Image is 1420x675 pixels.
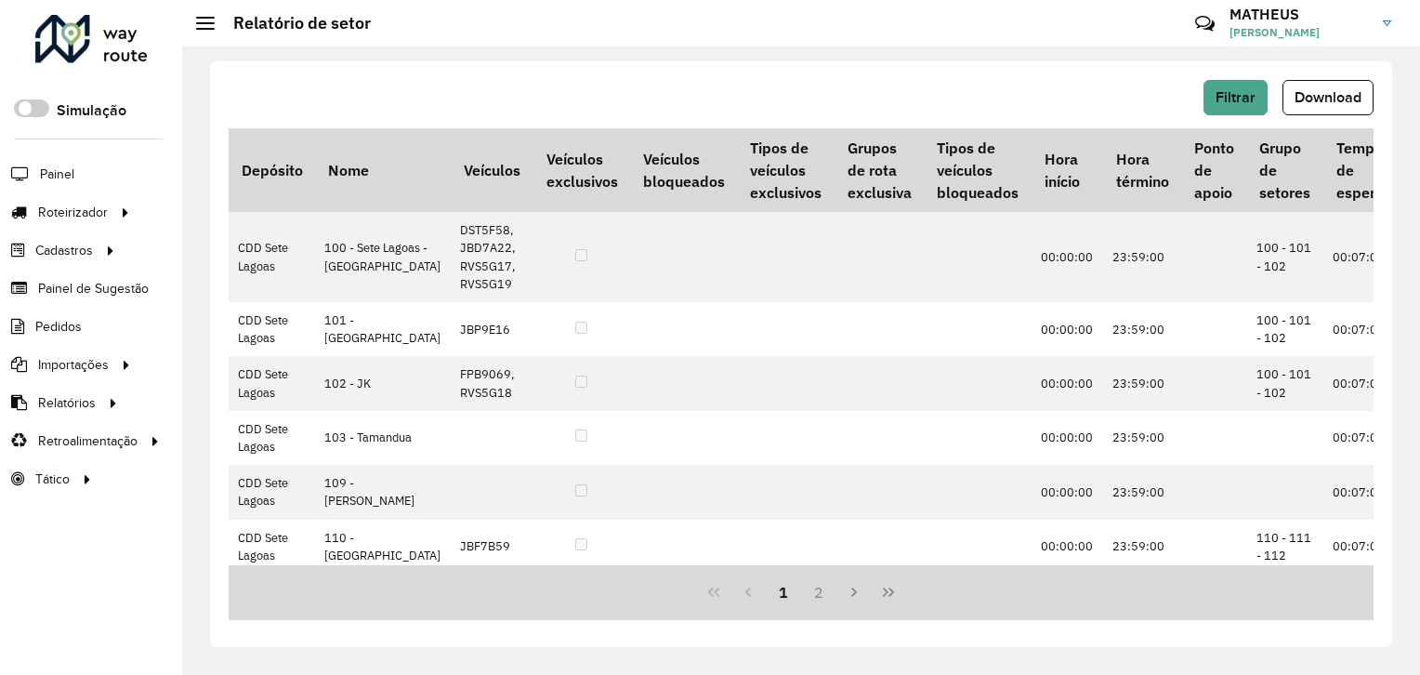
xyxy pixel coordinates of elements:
[315,465,451,519] td: 109 - [PERSON_NAME]
[315,411,451,465] td: 103 - Tamandua
[451,520,532,574] td: JBF7B59
[1185,4,1225,44] a: Contato Rápido
[38,431,138,451] span: Retroalimentação
[1323,465,1396,519] td: 00:07:00
[1295,89,1361,105] span: Download
[1323,356,1396,410] td: 00:07:00
[1323,212,1396,302] td: 00:07:00
[1103,520,1181,574] td: 23:59:00
[38,393,96,413] span: Relatórios
[451,128,532,212] th: Veículos
[1203,80,1268,115] button: Filtrar
[315,128,451,212] th: Nome
[35,317,82,337] span: Pedidos
[766,575,801,610] button: 1
[1247,520,1323,574] td: 110 - 111 - 112
[451,356,532,410] td: FPB9069, RVS5G18
[1323,411,1396,465] td: 00:07:00
[1103,356,1181,410] td: 23:59:00
[315,302,451,356] td: 101 - [GEOGRAPHIC_DATA]
[229,465,315,519] td: CDD Sete Lagoas
[1103,411,1181,465] td: 23:59:00
[1103,302,1181,356] td: 23:59:00
[1282,80,1374,115] button: Download
[1032,520,1103,574] td: 00:00:00
[215,13,371,33] h2: Relatório de setor
[630,128,737,212] th: Veículos bloqueados
[35,241,93,260] span: Cadastros
[1216,89,1256,105] span: Filtrar
[1181,128,1246,212] th: Ponto de apoio
[1229,24,1369,41] span: [PERSON_NAME]
[229,411,315,465] td: CDD Sete Lagoas
[38,279,149,298] span: Painel de Sugestão
[1247,356,1323,410] td: 100 - 101 - 102
[229,302,315,356] td: CDD Sete Lagoas
[315,356,451,410] td: 102 - JK
[229,128,315,212] th: Depósito
[38,203,108,222] span: Roteirizador
[1032,302,1103,356] td: 00:00:00
[1323,128,1396,212] th: Tempo de espera
[451,302,532,356] td: JBP9E16
[315,212,451,302] td: 100 - Sete Lagoas - [GEOGRAPHIC_DATA]
[738,128,835,212] th: Tipos de veículos exclusivos
[315,520,451,574] td: 110 - [GEOGRAPHIC_DATA]
[1247,212,1323,302] td: 100 - 101 - 102
[924,128,1031,212] th: Tipos de veículos bloqueados
[1032,212,1103,302] td: 00:00:00
[1229,6,1369,23] h3: MATHEUS
[1032,356,1103,410] td: 00:00:00
[835,128,924,212] th: Grupos de rota exclusiva
[1032,128,1103,212] th: Hora início
[533,128,630,212] th: Veículos exclusivos
[1103,465,1181,519] td: 23:59:00
[451,212,532,302] td: DST5F58, JBD7A22, RVS5G17, RVS5G19
[871,575,906,610] button: Last Page
[229,356,315,410] td: CDD Sete Lagoas
[1323,520,1396,574] td: 00:07:00
[57,99,126,122] label: Simulação
[1103,212,1181,302] td: 23:59:00
[229,520,315,574] td: CDD Sete Lagoas
[1032,411,1103,465] td: 00:00:00
[836,575,872,610] button: Next Page
[801,575,836,610] button: 2
[1247,128,1323,212] th: Grupo de setores
[1247,302,1323,356] td: 100 - 101 - 102
[35,470,70,489] span: Tático
[229,212,315,302] td: CDD Sete Lagoas
[40,165,74,184] span: Painel
[38,355,109,375] span: Importações
[1323,302,1396,356] td: 00:07:00
[1103,128,1181,212] th: Hora término
[1032,465,1103,519] td: 00:00:00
